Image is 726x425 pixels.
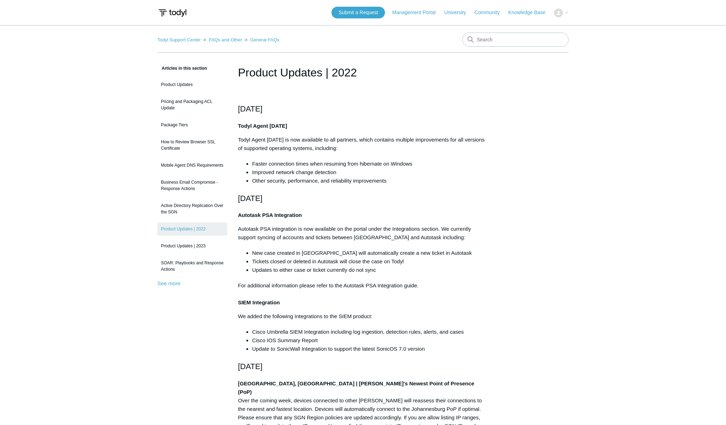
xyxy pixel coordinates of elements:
[238,281,488,307] p: For additional information please refer to the Autotask PSA Integration guide.
[252,336,488,345] li: Cisco IOS Summary Report
[157,256,227,276] a: SOAR: Playbooks and Response Actions
[157,118,227,132] a: Package Tiers
[157,199,227,219] a: Active Directory Replication Over the SGN
[157,222,227,236] a: Product Updates | 2022
[157,37,201,42] a: Todyl Support Center
[238,212,302,218] strong: Autotask PSA Integration
[157,66,207,71] span: Articles in this section
[157,135,227,155] a: How to Review Browser SSL Certificate
[238,123,287,129] strong: Todyl Agent [DATE]
[238,192,488,205] h2: [DATE]
[252,249,488,257] li: New case created in [GEOGRAPHIC_DATA] will automatically create a new ticket in Autotask
[157,95,227,115] a: Pricing and Packaging ACL Update
[202,37,244,42] li: FAQs and Other
[250,37,279,42] a: General FAQs
[252,328,488,336] li: Cisco Umbrella SIEM Integration including log ingestion, detection rules, alerts, and cases
[508,9,553,16] a: Knowledge Base
[238,225,488,242] p: Autotask PSA integration is now available on the portal under the Integrations section. We curren...
[252,168,488,177] li: Improved network change detection
[157,78,227,91] a: Product Updates
[252,345,488,353] li: Update to SonicWall Integration to support the latest SonicOS 7.0 version
[462,33,569,47] input: Search
[252,160,488,168] li: Faster connection times when resuming from hibernate on Windows
[238,360,488,373] h2: [DATE]
[157,6,188,19] img: Todyl Support Center Help Center home page
[157,280,180,286] a: See more
[238,103,488,115] h2: [DATE]
[157,37,202,42] li: Todyl Support Center
[238,64,488,81] h1: Product Updates | 2022
[392,9,443,16] a: Management Portal
[252,177,488,185] li: Other security, performance, and reliability improvements
[475,9,507,16] a: Community
[444,9,473,16] a: University
[157,176,227,195] a: Business Email Compromise - Response Actions
[157,159,227,172] a: Mobile Agent DNS Requirements
[238,380,474,395] strong: [GEOGRAPHIC_DATA], [GEOGRAPHIC_DATA] | [PERSON_NAME]'s Newest Point of Presence (PoP)
[252,266,488,274] li: Updates to either case or ticket currently do not sync
[331,7,385,18] a: Submit a Request
[244,37,280,42] li: General FAQs
[238,136,488,153] p: Todyl Agent [DATE] is now available to all partners, which contains multiple improvements for all...
[157,239,227,253] a: Product Updates | 2023
[238,312,488,321] p: We added the following Integrations to the SIEM product:
[238,299,280,305] strong: SIEM Integration
[209,37,242,42] a: FAQs and Other
[252,257,488,266] li: Tickets closed or deleted in Autotask will close the case on Todyl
